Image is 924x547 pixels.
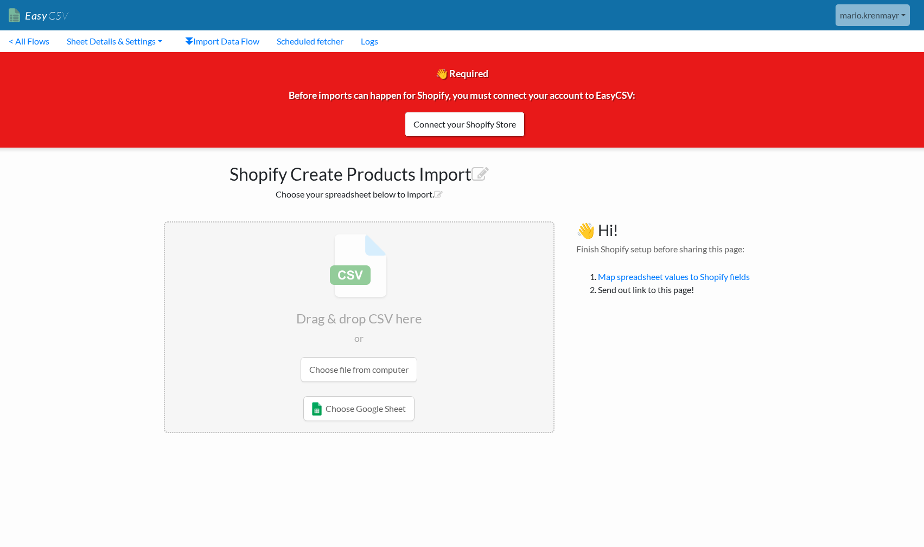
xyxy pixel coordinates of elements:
[836,4,910,26] a: mario.krenmayr
[289,68,635,126] span: 👋 Required Before imports can happen for Shopify, you must connect your account to EasyCSV:
[58,30,171,52] a: Sheet Details & Settings
[598,283,761,296] li: Send out link to this page!
[598,271,750,282] a: Map spreadsheet values to Shopify fields
[176,30,268,52] a: Import Data Flow
[352,30,387,52] a: Logs
[164,189,555,199] h2: Choose your spreadsheet below to import.
[576,244,761,254] h4: Finish Shopify setup before sharing this page:
[164,158,555,185] h1: Shopify Create Products Import
[303,396,415,421] a: Choose Google Sheet
[268,30,352,52] a: Scheduled fetcher
[405,112,525,137] a: Connect your Shopify Store
[9,4,68,27] a: EasyCSV
[576,221,761,240] h3: 👋 Hi!
[47,9,68,22] span: CSV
